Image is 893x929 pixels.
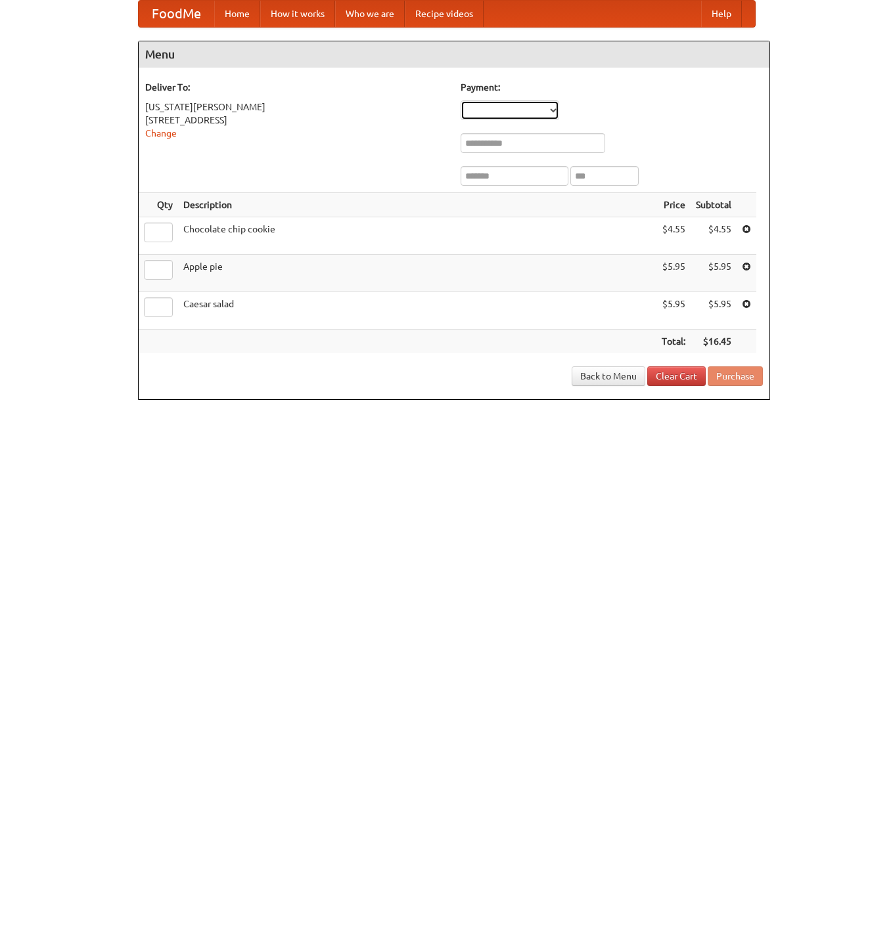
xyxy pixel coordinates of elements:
h5: Deliver To: [145,81,447,94]
th: Description [178,193,656,217]
a: FoodMe [139,1,214,27]
th: Qty [139,193,178,217]
button: Purchase [708,366,763,386]
td: $5.95 [656,255,691,292]
div: [STREET_ADDRESS] [145,114,447,127]
td: $4.55 [656,217,691,255]
div: [US_STATE][PERSON_NAME] [145,100,447,114]
a: Home [214,1,260,27]
td: Caesar salad [178,292,656,330]
h4: Menu [139,41,769,68]
td: $5.95 [656,292,691,330]
td: $5.95 [691,292,737,330]
td: $5.95 [691,255,737,292]
a: Help [701,1,742,27]
a: Change [145,128,177,139]
a: How it works [260,1,335,27]
a: Clear Cart [647,366,706,386]
td: Chocolate chip cookie [178,217,656,255]
h5: Payment: [461,81,763,94]
td: Apple pie [178,255,656,292]
a: Back to Menu [572,366,645,386]
th: Price [656,193,691,217]
th: Total: [656,330,691,354]
td: $4.55 [691,217,737,255]
th: Subtotal [691,193,737,217]
a: Who we are [335,1,405,27]
th: $16.45 [691,330,737,354]
a: Recipe videos [405,1,484,27]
